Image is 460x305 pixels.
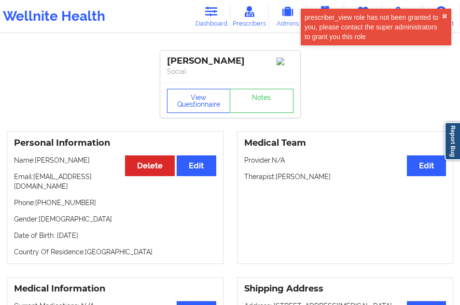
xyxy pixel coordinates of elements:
[167,89,231,113] button: View Questionnaire
[14,231,216,240] p: Date of Birth: [DATE]
[14,172,216,191] p: Email: [EMAIL_ADDRESS][DOMAIN_NAME]
[442,13,447,20] button: close
[445,122,460,160] a: Report Bug
[307,3,344,29] a: Coaches
[193,3,230,29] a: Dashboard
[277,57,293,65] img: Image%2Fplaceholer-image.png
[14,214,216,224] p: Gender: [DEMOGRAPHIC_DATA]
[14,138,216,149] h3: Personal Information
[14,198,216,208] p: Phone: [PHONE_NUMBER]
[244,172,446,181] p: Therapist: [PERSON_NAME]
[167,67,293,76] p: Social
[230,89,293,113] a: Notes
[407,155,446,176] button: Edit
[422,3,460,29] a: Account
[344,3,382,29] a: Therapists
[305,13,442,42] div: prescriber_view role has not been granted to you, please contact the super administrators to gran...
[244,155,446,165] p: Provider: N/A
[14,155,216,165] p: Name: [PERSON_NAME]
[167,55,293,67] div: [PERSON_NAME]
[125,155,175,176] button: Delete
[244,138,446,149] h3: Medical Team
[177,155,216,176] button: Edit
[230,3,269,29] a: Prescribers
[269,3,307,29] a: Admins
[14,283,216,294] h3: Medical Information
[14,247,216,257] p: Country Of Residence: [GEOGRAPHIC_DATA]
[244,283,446,294] h3: Shipping Address
[382,3,422,29] a: Medications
